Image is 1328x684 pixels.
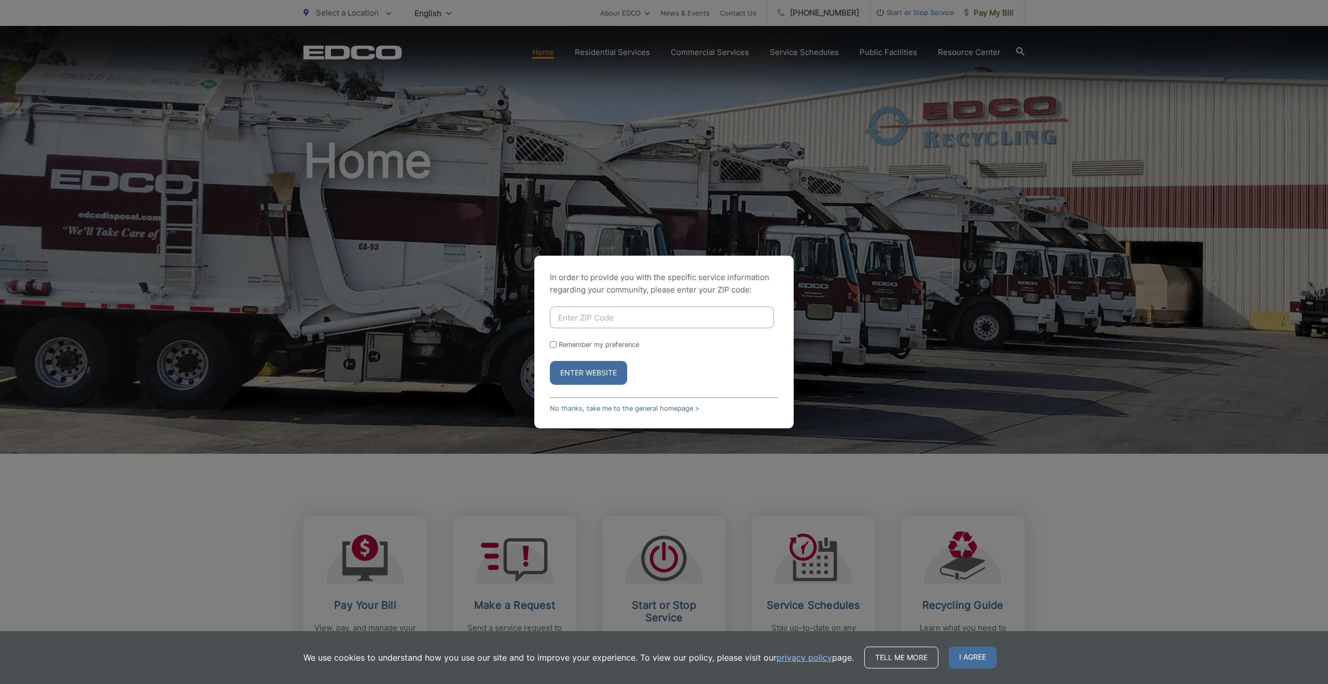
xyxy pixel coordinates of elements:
label: Remember my preference [559,341,639,348]
button: Enter Website [550,361,627,385]
a: privacy policy [777,651,832,664]
a: No thanks, take me to the general homepage > [550,404,699,412]
span: I agree [949,647,997,668]
a: Tell me more [864,647,938,668]
p: We use cookies to understand how you use our site and to improve your experience. To view our pol... [303,651,854,664]
p: In order to provide you with the specific service information regarding your community, please en... [550,271,778,296]
input: Enter ZIP Code [550,306,774,328]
